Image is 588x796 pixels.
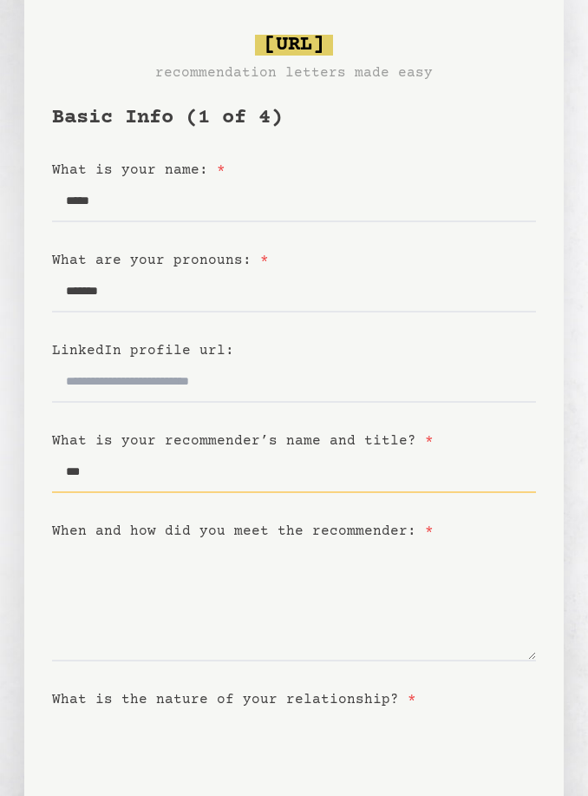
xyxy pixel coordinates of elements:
[52,162,225,178] label: What is your name:
[155,62,433,83] h3: recommendation letters made easy
[52,343,234,359] label: LinkedIn profile url:
[52,523,434,539] label: When and how did you meet the recommender:
[52,433,434,449] label: What is your recommender’s name and title?
[52,692,416,707] label: What is the nature of your relationship?
[52,253,269,268] label: What are your pronouns:
[52,104,536,132] h1: Basic Info (1 of 4)
[255,35,333,56] span: [URL]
